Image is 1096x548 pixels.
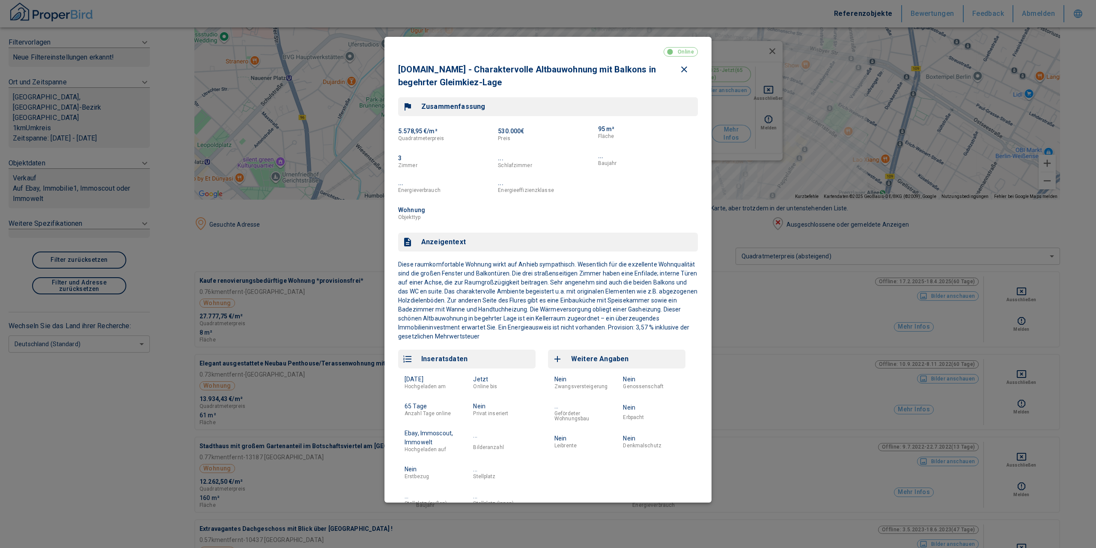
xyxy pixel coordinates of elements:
p: Erbpacht [623,415,644,420]
p: Privat inseriert [473,411,508,416]
p: Stellplatz (innen) [473,501,514,506]
p: Schlafzimmer [498,163,532,168]
p: Nein [405,465,417,474]
p: ... [473,465,477,474]
p: Diese raumkomfortable Wohnung wirkt auf Anhieb sympathisch. Wesentlich für die exzellente Wohnqua... [398,260,698,341]
p: Stellplatz (außen) [405,501,447,506]
p: Hochgeladen auf [405,447,446,452]
p: Genossenschaft [623,384,664,389]
p: Wohnung [398,206,425,215]
p: Energieverbrauch [398,188,441,193]
p: Ebay, Immoscout, Immowelt [405,429,460,447]
p: Nein [623,403,635,412]
p: Nein [554,375,567,384]
p: ... [398,179,403,188]
button: close modal [670,63,698,76]
p: Anzeigentext [421,237,466,247]
p: Nein [473,402,485,411]
p: Denkmalschutz [623,443,661,448]
p: Anzahl Tage online [405,411,451,416]
p: 5.578,95 €/m² [398,127,438,136]
p: Nein [623,434,635,443]
p: 3 [398,154,402,163]
p: Hochgeladen am [405,384,446,389]
p: Quadratmeterpreis [398,136,444,141]
p: Inseratsdaten [421,354,468,364]
p: Leibrente [554,443,577,448]
p: Zusammenfassung [421,102,485,112]
p: ... [498,154,503,163]
p: ... [405,492,408,501]
p: Baujahr [598,161,617,166]
p: Gefördeter Wohnungsbau [554,411,610,421]
p: ... [554,402,558,411]
p: Fläche [598,134,614,139]
p: Jetzt [473,375,488,384]
p: [DATE] [405,375,423,384]
p: [DOMAIN_NAME] - Charaktervolle Altbauwohnung mit Balkons in begehrter Gleimkiez-Lage [398,63,673,89]
p: 65 Tage [405,402,427,411]
p: Zimmer [398,163,417,168]
p: ... [473,431,477,440]
p: Stellplatz [473,474,495,479]
p: Bilderanzahl [473,445,503,450]
p: Energieeffizienzklasse [498,188,554,193]
p: Nein [554,434,567,443]
p: Preis [498,136,510,141]
p: 95 m² [598,125,615,134]
p: ... [498,179,503,188]
p: Objekttyp [398,215,420,220]
p: Zwangsversteigerung [554,384,608,389]
p: Erstbezug [405,474,429,479]
p: ... [598,152,603,161]
p: Online bis [473,384,497,389]
p: Weitere Angaben [571,354,628,364]
p: ... [473,492,477,501]
p: Nein [623,375,635,384]
p: 530.000€ [498,127,524,136]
